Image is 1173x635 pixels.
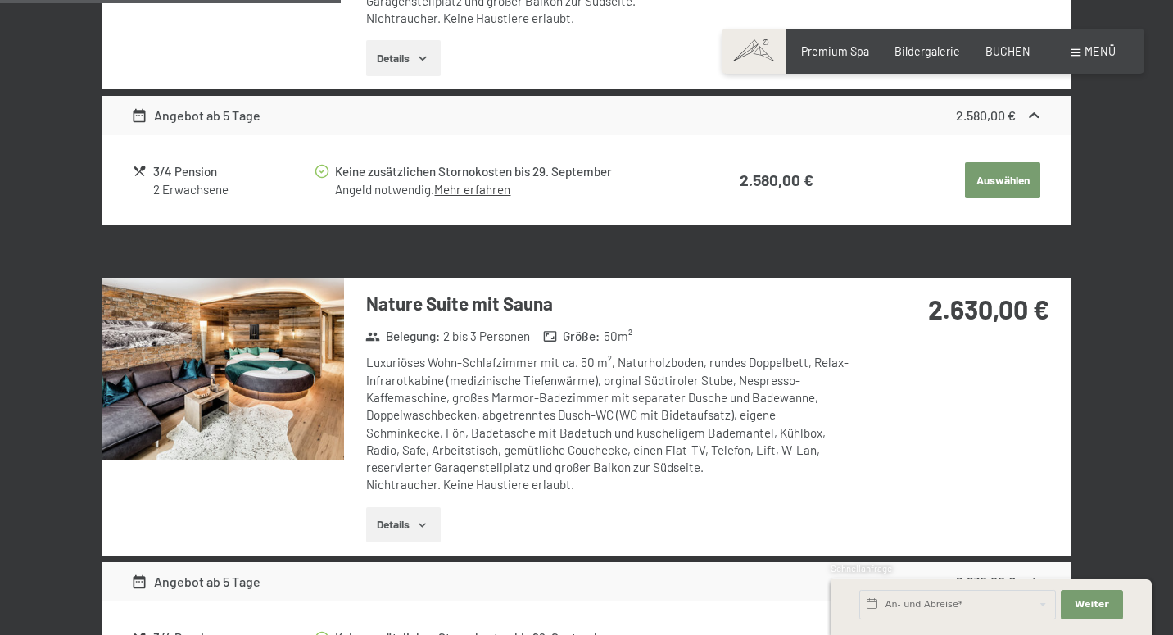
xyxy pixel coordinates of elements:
span: Schnellanfrage [831,563,892,574]
span: Menü [1085,44,1116,58]
strong: Größe : [543,328,600,345]
a: Bildergalerie [894,44,960,58]
button: Details [366,507,441,543]
h3: Nature Suite mit Sauna [366,291,854,316]
div: Angeld notwendig. [335,181,676,198]
div: Angebot ab 5 Tage [131,106,261,125]
div: Luxuriöses Wohn-Schlafzimmer mit ca. 50 m², Naturholzboden, rundes Doppelbett, Relax-Infrarotkabi... [366,354,854,493]
a: Premium Spa [801,44,869,58]
div: Keine zusätzlichen Stornokosten bis 29. September [335,162,676,181]
button: Auswählen [965,162,1040,198]
div: Angebot ab 5 Tage2.630,00 € [102,562,1071,601]
div: 3/4 Pension [153,162,313,181]
button: Details [366,40,441,76]
strong: 2.630,00 € [928,293,1049,324]
span: 2 bis 3 Personen [443,328,530,345]
span: 50 m² [604,328,632,345]
div: Angebot ab 5 Tage2.580,00 € [102,96,1071,135]
strong: 2.580,00 € [740,170,813,189]
span: Weiter [1075,598,1109,611]
div: Angebot ab 5 Tage [131,572,261,592]
a: BUCHEN [985,44,1030,58]
a: Mehr erfahren [434,182,510,197]
strong: 2.580,00 € [956,107,1016,123]
div: 2 Erwachsene [153,181,313,198]
strong: Belegung : [365,328,440,345]
img: mss_renderimg.php [102,278,344,460]
button: Weiter [1061,590,1123,619]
